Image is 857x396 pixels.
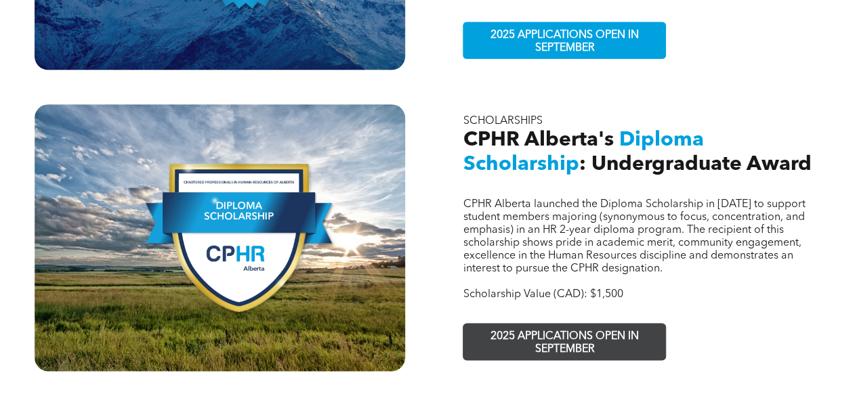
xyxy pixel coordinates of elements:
span: CPHR Alberta launched the Diploma Scholarship in [DATE] to support student members majoring (syno... [463,199,805,274]
span: CPHR Alberta's [463,130,613,150]
span: : Undergraduate Award [579,154,811,175]
span: SCHOLARSHIPS [463,116,542,127]
a: 2025 APPLICATIONS OPEN IN SEPTEMBER [463,323,666,360]
span: Scholarship Value (CAD): $1,500 [463,289,623,300]
span: 2025 APPLICATIONS OPEN IN SEPTEMBER [465,22,663,62]
span: 2025 APPLICATIONS OPEN IN SEPTEMBER [465,324,663,363]
a: 2025 APPLICATIONS OPEN IN SEPTEMBER [463,22,666,59]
